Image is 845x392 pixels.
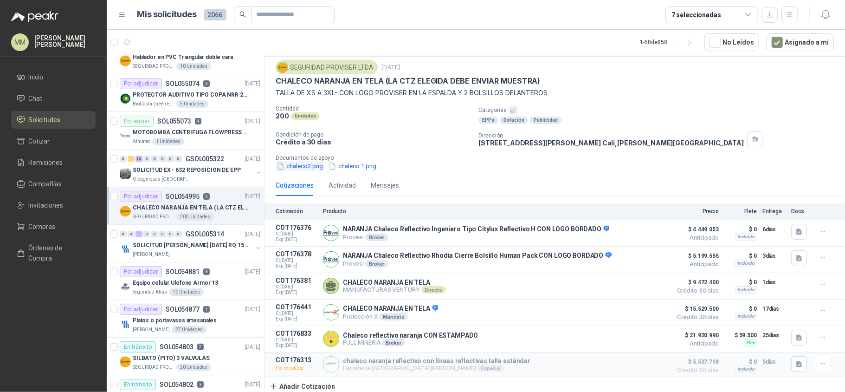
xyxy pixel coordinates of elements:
p: Provesi [343,260,612,268]
button: Asignado a mi [767,33,834,51]
div: 200 Unidades [176,213,214,221]
img: Logo peakr [11,11,58,22]
p: SOLICITUD EX - 632 REPOSICION DE EPP [133,166,241,175]
p: Condición de pago [276,131,471,138]
p: Platos o portavasos artesanales [133,316,217,325]
p: Cotización [276,208,317,215]
img: Company Logo [120,168,131,179]
button: No Leídos [704,33,759,51]
p: NARANJA Chaleco Reflectivo Ingeniero Tipo Citylux Reflectivo H CON LOGO BORDADO [343,225,609,234]
div: Broker [365,260,388,268]
a: Por adjudicarSOL0548771[DATE] Company LogoPlatos o portavasos artesanales[PERSON_NAME]27 Unidades [107,300,264,338]
a: Cotizar [11,132,96,150]
p: [DATE] [245,79,260,88]
p: [DATE] [245,268,260,276]
div: MM [11,33,29,51]
p: 25 días [762,330,786,341]
button: chaleco 1.png [328,161,377,171]
span: Exp: [DATE] [276,316,317,322]
img: Company Logo [323,305,339,320]
p: COT176376 [276,224,317,231]
div: Incluido [735,260,757,267]
div: 0 [120,231,127,237]
div: 0 [175,231,182,237]
p: Categorías [478,105,841,115]
a: Compañías [11,175,96,193]
p: COT176313 [276,356,317,364]
p: Hablador en PVC Triangular doble cara [133,53,233,62]
p: Flete [724,208,757,215]
p: Documentos de apoyo [276,155,841,161]
h1: Mis solicitudes [137,8,197,21]
span: Compras [29,222,56,232]
p: [DATE] [245,343,260,352]
img: Company Logo [323,331,339,346]
p: [DATE] [381,63,400,72]
p: SOL054877 [166,306,200,313]
img: Company Logo [323,252,339,267]
div: Por adjudicar [120,191,162,202]
div: 27 Unidades [172,326,206,333]
span: Anticipado [672,261,719,267]
p: Oleaginosas [GEOGRAPHIC_DATA][PERSON_NAME] [133,176,191,183]
p: 2 [197,344,204,350]
span: C: [DATE] [276,258,317,263]
div: 12 [135,156,142,162]
p: NARANJA Chaleco Reflectivo Rhodia Cierre Bolsillo Human Pack CON LOGO BORDADO [343,252,612,260]
img: Company Logo [323,357,339,372]
div: Incluido [735,313,757,320]
span: search [239,11,246,18]
div: Mensajes [371,180,399,190]
img: Company Logo [120,281,131,292]
span: Órdenes de Compra [29,243,87,263]
p: CHALECO NARANJA EN TELA (LA CTZ ELEGIDA DEBE ENVIAR MUESTRA) [133,203,248,212]
img: Company Logo [120,206,131,217]
p: [DATE] [245,230,260,239]
div: 5 Unidades [176,100,208,108]
button: chaleco2.png [276,161,324,171]
p: Precio [672,208,719,215]
p: Crédito a 30 días [276,138,471,146]
a: Compras [11,218,96,235]
p: [PERSON_NAME] [133,326,170,333]
p: MOTOBOMBA CENTRIFUGA FLOWPRESS 1.5HP-220 [133,128,248,137]
div: 10 Unidades [169,288,204,296]
div: Broker [365,234,388,241]
p: Entrega [762,208,786,215]
span: Crédito 30 días [672,367,719,373]
p: CHALECO NARANJA EN TELA [343,279,446,286]
div: Incluido [735,286,757,294]
div: 1 [128,156,135,162]
div: 0 [151,156,158,162]
a: Por adjudicarSOL0549956[DATE] Company LogoCHALECO NARANJA EN TELA (LA CTZ ELEGIDA DEBE ENVIAR MUE... [107,187,264,225]
p: $ 0 [724,250,757,261]
div: 0 [143,231,150,237]
p: $ 59.500 [724,330,757,341]
p: MANUFACTURAS VENTURY [343,286,446,294]
span: Exp: [DATE] [276,290,317,295]
img: Company Logo [277,62,288,72]
p: SILBATO (PITO) 3 VALVULAS [133,354,210,363]
p: [DATE] [245,117,260,126]
p: [STREET_ADDRESS][PERSON_NAME] Cali , [PERSON_NAME][GEOGRAPHIC_DATA] [478,139,744,147]
div: Unidades [291,112,320,120]
p: SEGURIDAD PROVISER LTDA [133,213,174,221]
div: En tránsito [120,341,156,353]
p: 17 días [762,303,786,314]
div: 1 Unidades [152,138,184,145]
img: Company Logo [120,93,131,104]
p: 6 días [762,224,786,235]
span: $ 15.529.500 [672,303,719,314]
span: $ 21.920.990 [672,330,719,341]
span: Cotizar [29,136,50,146]
p: 6 [203,193,210,200]
div: Por adjudicar [120,266,162,277]
span: Compañías [29,179,62,189]
div: Especial [477,365,504,372]
span: Exp: [DATE] [276,237,317,242]
p: 8 [197,381,204,388]
p: [DATE] [245,380,260,389]
img: Company Logo [120,243,131,255]
a: 0 1 12 0 0 0 0 0 GSOL005322[DATE] Company LogoSOLICITUD EX - 632 REPOSICION DE EPPOleaginosas [GE... [120,153,262,183]
div: SEGURIDAD PROVISER LTDA [276,60,378,74]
